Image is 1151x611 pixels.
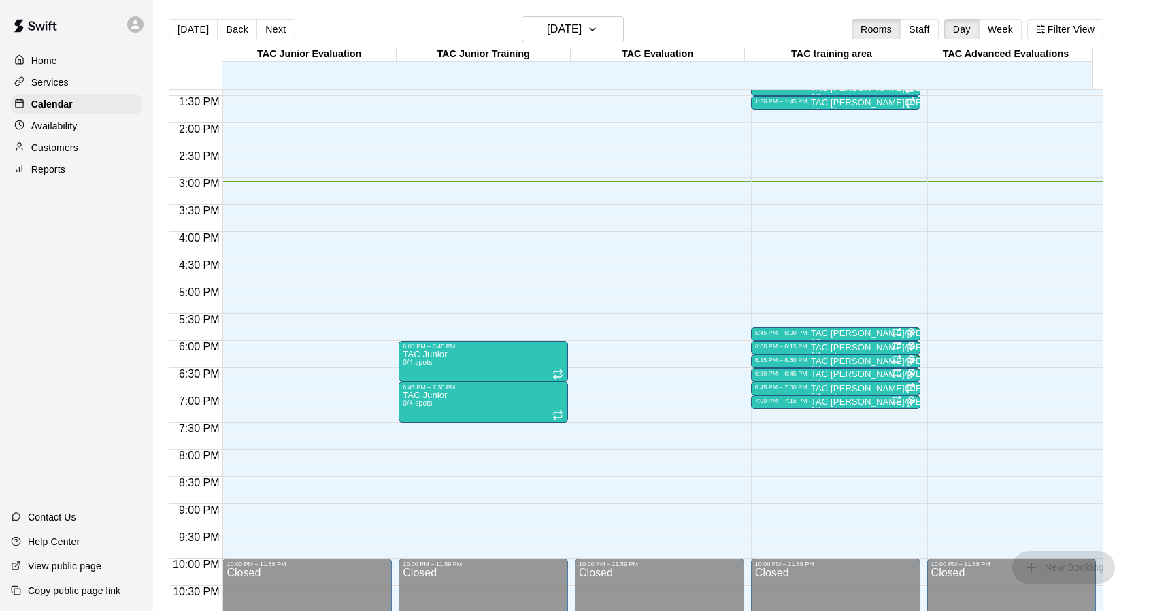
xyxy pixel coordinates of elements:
span: 1:30 PM [176,96,223,108]
span: Recurring event [552,369,563,380]
div: 5:45 PM – 6:00 PM [755,329,811,336]
div: 7:00 PM – 7:15 PM: TAC Todd/Brad [751,395,920,409]
span: 1/3 spots filled [811,338,841,346]
button: Filter View [1027,19,1103,39]
div: TAC Junior Evaluation [222,48,397,61]
a: Reports [11,159,142,180]
span: Recurring event [891,367,902,378]
span: Recurring event [891,327,902,337]
span: 4:00 PM [176,232,223,244]
button: Rooms [852,19,901,39]
p: View public page [28,559,101,573]
span: 0/3 spots filled [811,107,841,114]
div: 6:00 PM – 6:45 PM: TAC Junior [399,341,568,382]
button: Day [944,19,980,39]
a: Customers [11,137,142,158]
span: 5:00 PM [176,286,223,298]
span: 3:30 PM [176,205,223,216]
span: All customers have paid [905,393,918,407]
span: 0/4 spots filled [403,359,433,366]
div: 6:45 PM – 7:30 PM: TAC Junior [399,382,568,423]
span: Recurring event [905,97,916,108]
span: All customers have paid [905,325,918,339]
div: 6:15 PM – 6:30 PM [755,357,811,363]
span: 1/4 spots filled [811,365,841,373]
span: All customers have paid [905,339,918,352]
span: 10:30 PM [169,586,222,597]
span: 6:00 PM [176,341,223,352]
div: 10:00 PM – 11:59 PM [403,561,465,567]
span: Recurring event [891,354,902,365]
button: [DATE] [169,19,218,39]
button: Next [256,19,295,39]
div: 10:00 PM – 11:59 PM [931,561,994,567]
button: Staff [900,19,939,39]
div: 6:45 PM – 7:00 PM: TAC Todd/Brad [751,382,920,395]
p: Home [31,54,57,67]
span: 1/4 spots filled [811,352,841,359]
span: 0/4 spots filled [811,393,841,400]
p: Contact Us [28,510,76,524]
button: Week [979,19,1022,39]
span: 3:00 PM [176,178,223,189]
div: 6:00 PM – 6:15 PM [755,343,811,350]
span: 2:30 PM [176,150,223,162]
div: 6:30 PM – 6:45 PM [755,370,811,377]
p: Reports [31,163,65,176]
span: 5:30 PM [176,314,223,325]
p: Help Center [28,535,80,548]
div: 10:00 PM – 11:59 PM [227,561,289,567]
a: Availability [11,116,142,136]
div: 6:30 PM – 6:45 PM: TAC Todd/Brad [751,368,920,382]
span: 7:00 PM [176,395,223,407]
h6: [DATE] [547,20,582,39]
span: You don't have the permission to add bookings [1012,561,1115,572]
span: 0/4 spots filled [403,399,433,407]
span: All customers have paid [905,366,918,380]
span: All customers have paid [905,352,918,366]
a: Home [11,50,142,71]
span: 2:00 PM [176,123,223,135]
span: 2/4 spots filled [811,406,841,414]
span: Recurring event [552,410,563,420]
div: TAC training area [745,48,919,61]
span: 0/3 spots filled [811,93,841,101]
span: Recurring event [905,382,916,393]
p: Availability [31,119,78,133]
span: 8:30 PM [176,477,223,489]
div: 1:30 PM – 1:45 PM: TAC Tom/Mike [751,96,920,110]
span: 4:30 PM [176,259,223,271]
p: Customers [31,141,78,154]
a: Services [11,72,142,93]
div: 10:00 PM – 11:59 PM [579,561,641,567]
div: 6:45 PM – 7:30 PM [403,384,458,391]
span: 2/4 spots filled [811,379,841,386]
div: 10:00 PM – 11:59 PM [755,561,818,567]
div: 1:30 PM – 1:45 PM [755,98,811,105]
p: Calendar [31,97,73,111]
p: Services [31,76,69,89]
div: TAC Junior Training [397,48,571,61]
span: Recurring event [891,395,902,406]
span: Recurring event [891,340,902,351]
p: Copy public page link [28,584,120,597]
a: Calendar [11,94,142,114]
span: 9:00 PM [176,504,223,516]
span: 6:30 PM [176,368,223,380]
div: TAC Evaluation [571,48,745,61]
span: 10:00 PM [169,559,222,570]
div: 7:00 PM – 7:15 PM [755,397,811,404]
div: 6:00 PM – 6:15 PM: TAC Todd/Brad [751,341,920,354]
span: 7:30 PM [176,423,223,434]
div: 6:45 PM – 7:00 PM [755,384,811,391]
div: 5:45 PM – 6:00 PM: TAC Tom/Mike [751,327,920,341]
div: TAC Advanced Evaluations [918,48,1092,61]
span: 9:30 PM [176,531,223,543]
div: 6:15 PM – 6:30 PM: TAC Todd/Brad [751,354,920,368]
span: 8:00 PM [176,450,223,461]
